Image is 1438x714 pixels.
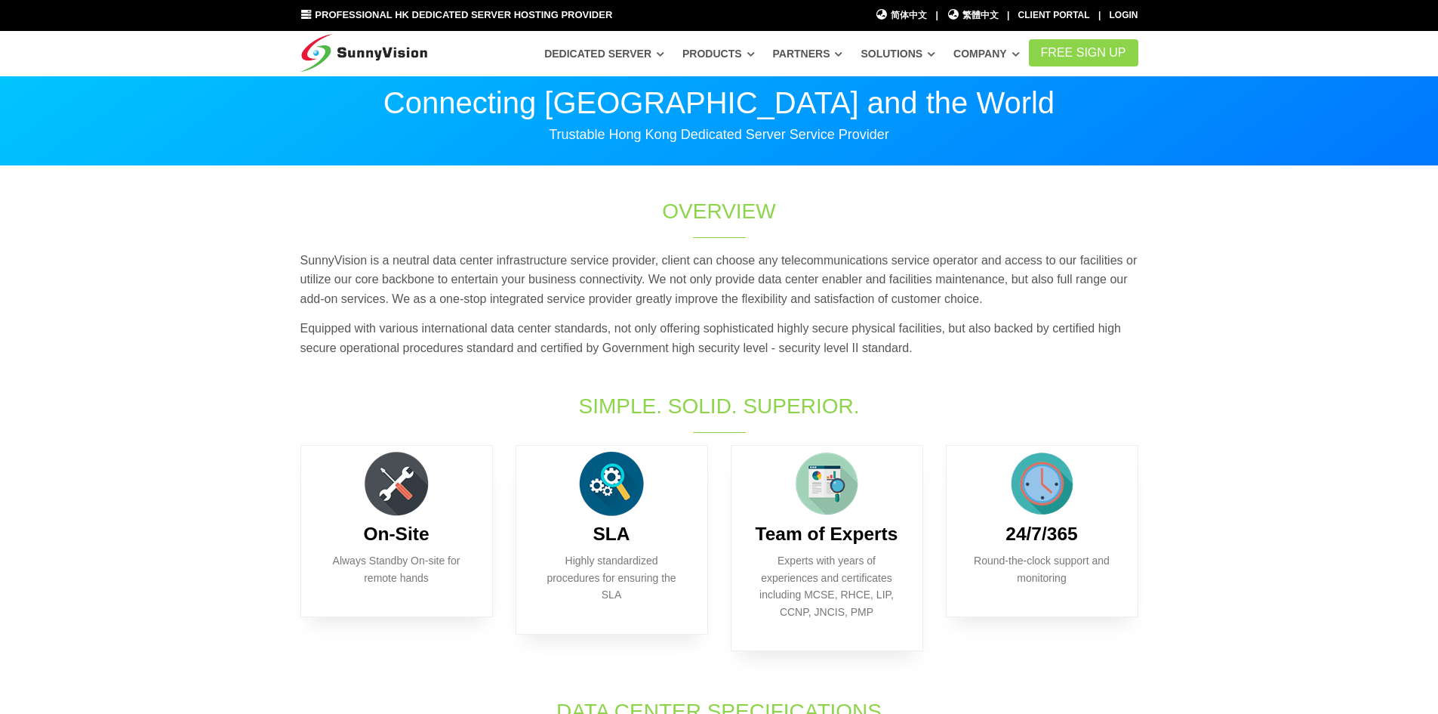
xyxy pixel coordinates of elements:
[789,446,864,521] img: flat-chart-page.png
[468,196,971,226] h1: Overview
[1098,8,1101,23] li: |
[1005,524,1077,544] b: 24/7/365
[300,251,1138,309] p: SunnyVision is a neutral data center infrastructure service provider, client can choose any telec...
[1004,446,1079,521] img: full-time.png
[969,552,1115,586] p: Round-the-clock support and monitoring
[593,524,630,544] b: SLA
[1029,39,1138,66] a: FREE Sign Up
[953,40,1020,67] a: Company
[359,446,434,521] img: flat-repair-tools.png
[947,8,999,23] a: 繁體中文
[300,88,1138,118] p: Connecting [GEOGRAPHIC_DATA] and the World
[574,446,649,521] img: flat-search-cogs.png
[324,552,470,586] p: Always Standby On-site for remote hands
[300,319,1138,357] p: Equipped with various international data center standards, not only offering sophisticated highly...
[773,40,843,67] a: Partners
[876,8,928,23] a: 简体中文
[544,40,664,67] a: Dedicated Server
[756,524,898,544] b: Team of Experts
[935,8,938,23] li: |
[539,552,685,603] p: Highly standardized procedures for ensuring the SLA
[363,524,429,544] b: On-Site
[754,552,900,620] p: Experts with years of experiences and certificates including MCSE, RHCE, LIP, CCNP, JNCIS, PMP
[1018,10,1090,20] a: Client Portal
[300,125,1138,144] p: Trustable Hong Kong Dedicated Server Service Provider
[861,40,935,67] a: Solutions
[315,9,612,20] span: Professional HK Dedicated Server Hosting Provider
[468,391,971,421] h1: Simple. Solid. Superior.
[1110,10,1138,20] a: Login
[682,40,755,67] a: Products
[1007,8,1009,23] li: |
